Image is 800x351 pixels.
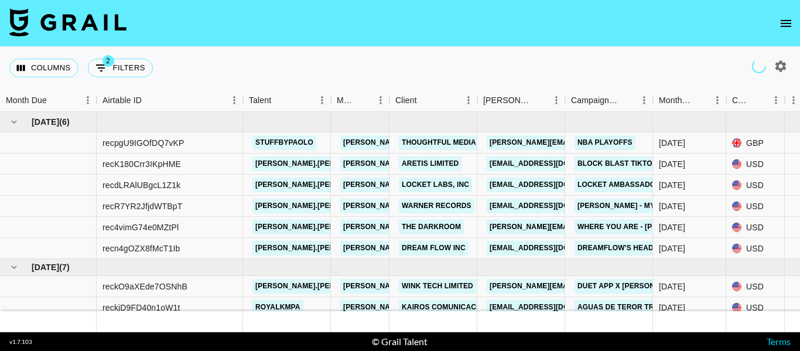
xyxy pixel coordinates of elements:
[767,91,785,109] button: Menu
[102,302,180,313] div: reckjD9FD40n1oW1t
[487,220,678,234] a: [PERSON_NAME][EMAIL_ADDRESS][DOMAIN_NAME]
[102,179,180,191] div: recdLRAlUBgcL1Z1k
[102,55,114,67] span: 2
[726,297,785,318] div: USD
[102,243,180,254] div: recn4gOZX8fMcT1Ib
[565,89,653,112] div: Campaign (Type)
[142,92,158,108] button: Sort
[767,336,791,347] a: Terms
[252,156,395,171] a: [PERSON_NAME].[PERSON_NAME].161
[659,302,685,313] div: Aug '25
[659,281,685,292] div: Aug '25
[575,241,766,255] a: DreamFlow's Headshot Generation Campaign
[726,196,785,217] div: USD
[340,279,592,294] a: [PERSON_NAME][EMAIL_ADDRESS][PERSON_NAME][DOMAIN_NAME]
[531,92,548,108] button: Sort
[252,300,303,315] a: royalkmpa
[102,89,142,112] div: Airtable ID
[726,132,785,154] div: GBP
[249,89,271,112] div: Talent
[59,261,70,273] span: ( 7 )
[9,8,127,36] img: Grail Talent
[659,179,685,191] div: Jul '25
[102,200,182,212] div: recR7YR2JfjdWTBpT
[487,178,618,192] a: [EMAIL_ADDRESS][DOMAIN_NAME]
[619,92,635,108] button: Sort
[726,238,785,259] div: USD
[313,91,331,109] button: Menu
[399,241,469,255] a: Dream Flow Inc
[340,178,592,192] a: [PERSON_NAME][EMAIL_ADDRESS][PERSON_NAME][DOMAIN_NAME]
[774,12,798,35] button: open drawer
[399,279,476,294] a: Wink Tech Limited
[340,156,592,171] a: [PERSON_NAME][EMAIL_ADDRESS][PERSON_NAME][DOMAIN_NAME]
[252,220,395,234] a: [PERSON_NAME].[PERSON_NAME].161
[726,154,785,175] div: USD
[355,92,372,108] button: Sort
[659,89,692,112] div: Month Due
[659,243,685,254] div: Jul '25
[252,241,395,255] a: [PERSON_NAME].[PERSON_NAME].161
[6,259,22,275] button: hide children
[751,92,767,108] button: Sort
[659,137,685,149] div: Jul '25
[635,91,653,109] button: Menu
[726,175,785,196] div: USD
[32,261,59,273] span: [DATE]
[102,158,181,170] div: recK180Crr3IKpHME
[9,59,78,77] button: Select columns
[487,156,618,171] a: [EMAIL_ADDRESS][DOMAIN_NAME]
[252,199,395,213] a: [PERSON_NAME].[PERSON_NAME].161
[659,158,685,170] div: Jul '25
[331,89,389,112] div: Manager
[750,57,769,76] span: Refreshing users, clients, campaigns...
[487,135,678,150] a: [PERSON_NAME][EMAIL_ADDRESS][DOMAIN_NAME]
[571,89,619,112] div: Campaign (Type)
[372,91,389,109] button: Menu
[340,241,592,255] a: [PERSON_NAME][EMAIL_ADDRESS][PERSON_NAME][DOMAIN_NAME]
[487,241,618,255] a: [EMAIL_ADDRESS][DOMAIN_NAME]
[575,178,703,192] a: Locket Ambassador Program
[726,217,785,238] div: USD
[548,91,565,109] button: Menu
[399,199,474,213] a: Warner Records
[399,156,461,171] a: ARETIS LIMITED
[399,135,479,150] a: Thoughtful Media
[460,91,477,109] button: Menu
[653,89,726,112] div: Month Due
[340,199,592,213] a: [PERSON_NAME][EMAIL_ADDRESS][PERSON_NAME][DOMAIN_NAME]
[417,92,433,108] button: Sort
[575,279,754,294] a: Duet App x [PERSON_NAME] - Baton Twirling
[252,135,316,150] a: stuffbypaolo
[59,116,70,128] span: ( 6 )
[575,156,706,171] a: Block Blast TikTok Promotion
[32,116,59,128] span: [DATE]
[6,89,47,112] div: Month Due
[575,300,668,315] a: Aguas De Teror Trail
[97,89,243,112] div: Airtable ID
[9,338,32,346] div: v 1.7.103
[102,221,179,233] div: rec4vimG74e0MZtPl
[659,221,685,233] div: Jul '25
[102,137,184,149] div: recpgU9IGOfDQ7vKP
[399,300,503,315] a: Kairos Comunicación SL
[477,89,565,112] div: Booker
[389,89,477,112] div: Client
[483,89,531,112] div: [PERSON_NAME]
[243,89,331,112] div: Talent
[732,89,751,112] div: Currency
[225,91,243,109] button: Menu
[337,89,355,112] div: Manager
[487,279,678,294] a: [PERSON_NAME][EMAIL_ADDRESS][DOMAIN_NAME]
[340,135,592,150] a: [PERSON_NAME][EMAIL_ADDRESS][PERSON_NAME][DOMAIN_NAME]
[659,200,685,212] div: Jul '25
[575,220,708,234] a: Where You Are - [PERSON_NAME]
[340,300,592,315] a: [PERSON_NAME][EMAIL_ADDRESS][PERSON_NAME][DOMAIN_NAME]
[252,178,395,192] a: [PERSON_NAME].[PERSON_NAME].161
[726,276,785,297] div: USD
[487,300,618,315] a: [EMAIL_ADDRESS][DOMAIN_NAME]
[487,199,618,213] a: [EMAIL_ADDRESS][DOMAIN_NAME]
[726,89,785,112] div: Currency
[575,199,719,213] a: [PERSON_NAME] - Mystical Magical
[102,281,187,292] div: reckO9aXEde7OSNhB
